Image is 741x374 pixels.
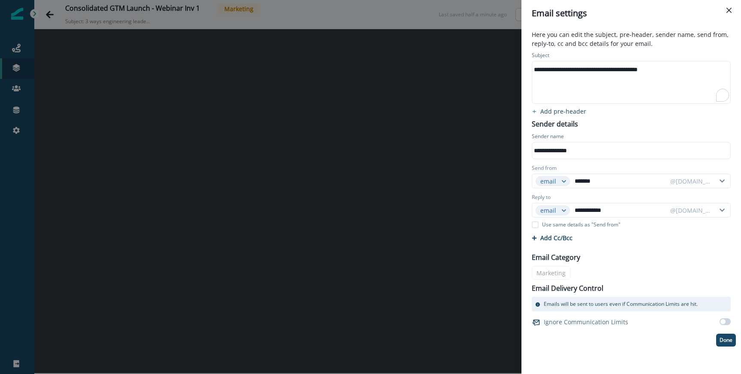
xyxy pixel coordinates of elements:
[542,221,621,229] p: Use same details as "Send from"
[670,177,711,186] div: @[DOMAIN_NAME]
[527,117,583,129] p: Sender details
[527,107,591,115] button: add preheader
[532,234,572,242] button: Add Cc/Bcc
[532,133,564,142] p: Sender name
[670,206,711,215] div: @[DOMAIN_NAME]
[720,337,732,343] p: Done
[716,334,736,347] button: Done
[540,107,586,115] p: Add pre-header
[532,283,603,293] p: Email Delivery Control
[540,177,557,186] div: email
[540,206,557,215] div: email
[544,300,698,308] p: Emails will be sent to users even if Communication Limits are hit.
[527,30,736,50] p: Here you can edit the subject, pre-header, sender name, send from, reply-to, cc and bcc details f...
[544,317,628,326] p: Ignore Communication Limits
[532,193,551,201] label: Reply to
[532,7,731,20] div: Email settings
[532,51,549,61] p: Subject
[532,252,580,262] p: Email Category
[532,164,557,172] label: Send from
[722,3,736,17] button: Close
[532,61,729,103] div: To enrich screen reader interactions, please activate Accessibility in Grammarly extension settings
